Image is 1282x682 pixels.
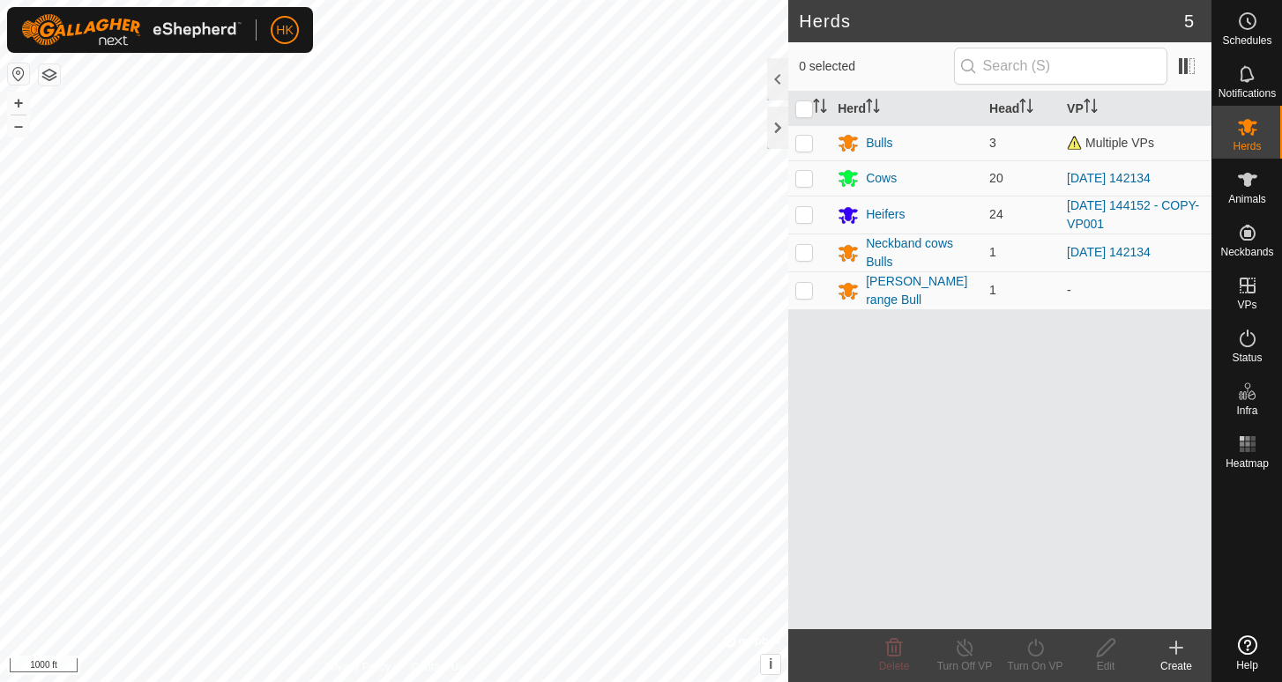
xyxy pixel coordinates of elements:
[1067,171,1151,185] a: [DATE] 142134
[866,134,892,152] div: Bulls
[989,207,1003,221] span: 24
[1141,658,1211,674] div: Create
[866,234,975,271] div: Neckband cows Bulls
[954,48,1167,85] input: Search (S)
[8,93,29,114] button: +
[1070,658,1141,674] div: Edit
[1000,658,1070,674] div: Turn On VP
[8,63,29,85] button: Reset Map
[1212,628,1282,678] a: Help
[989,171,1003,185] span: 20
[1067,198,1199,231] a: [DATE] 144152 - COPY-VP001
[1220,247,1273,257] span: Neckbands
[1237,300,1256,310] span: VPs
[879,660,910,672] span: Delete
[8,115,29,137] button: –
[39,64,60,85] button: Map Layers
[982,92,1060,126] th: Head
[813,101,827,115] p-sorticon: Activate to sort
[1067,245,1151,259] a: [DATE] 142134
[1236,405,1257,416] span: Infra
[769,656,772,671] span: i
[1060,92,1211,126] th: VP
[1236,660,1258,671] span: Help
[761,655,780,674] button: i
[1019,101,1033,115] p-sorticon: Activate to sort
[1232,352,1262,363] span: Status
[1228,194,1266,204] span: Animals
[1233,141,1261,152] span: Herds
[866,205,905,224] div: Heifers
[276,21,293,40] span: HK
[831,92,982,126] th: Herd
[866,272,975,309] div: [PERSON_NAME] range Bull
[799,11,1184,32] h2: Herds
[989,136,996,150] span: 3
[1067,136,1154,150] span: Multiple VPs
[1060,271,1211,309] td: -
[1226,458,1269,469] span: Heatmap
[1084,101,1098,115] p-sorticon: Activate to sort
[989,245,996,259] span: 1
[1219,88,1276,99] span: Notifications
[324,659,391,675] a: Privacy Policy
[929,658,1000,674] div: Turn Off VP
[21,14,242,46] img: Gallagher Logo
[1184,8,1194,34] span: 5
[989,283,996,297] span: 1
[866,101,880,115] p-sorticon: Activate to sort
[412,659,464,675] a: Contact Us
[1222,35,1271,46] span: Schedules
[799,57,953,76] span: 0 selected
[866,169,897,188] div: Cows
